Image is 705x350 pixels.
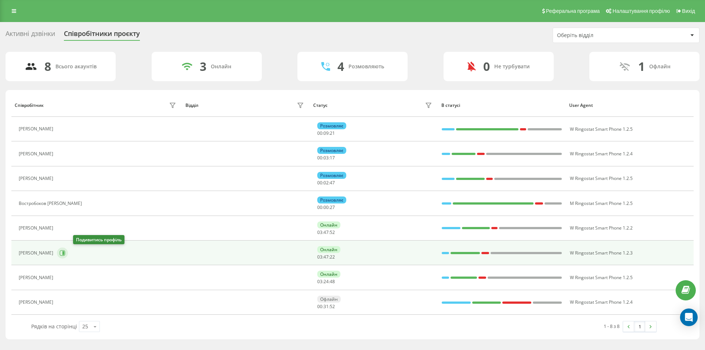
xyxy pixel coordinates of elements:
div: Статус [313,103,328,108]
span: 00 [317,155,322,161]
div: : : [317,230,335,235]
div: Розмовляє [317,147,346,154]
span: 00 [323,204,329,210]
div: [PERSON_NAME] [19,176,55,181]
span: 47 [330,180,335,186]
div: [PERSON_NAME] [19,225,55,231]
span: 17 [330,155,335,161]
div: Онлайн [317,221,340,228]
span: 24 [323,278,329,285]
span: Вихід [682,8,695,14]
div: Відділ [185,103,198,108]
div: 1 - 8 з 8 [604,322,619,330]
span: Налаштування профілю [612,8,670,14]
span: 22 [330,254,335,260]
span: 00 [317,204,322,210]
span: Реферальна програма [546,8,600,14]
div: Співробітник [15,103,44,108]
span: M Ringostat Smart Phone 1.2.5 [570,200,633,206]
div: : : [317,279,335,284]
div: Розмовляє [317,172,346,179]
div: 8 [44,59,51,73]
div: Оберіть відділ [557,32,645,39]
span: 47 [323,229,329,235]
div: 1 [638,59,645,73]
span: 03 [317,254,322,260]
div: Подивитись профіль [73,235,124,244]
div: 4 [337,59,344,73]
div: Онлайн [317,246,340,253]
span: 00 [317,303,322,310]
span: W Ringostat Smart Phone 1.2.4 [570,151,633,157]
span: 21 [330,130,335,136]
div: : : [317,255,335,260]
span: 31 [323,303,329,310]
span: W Ringostat Smart Phone 1.2.5 [570,175,633,181]
span: Рядків на сторінці [31,323,77,330]
div: [PERSON_NAME] [19,151,55,156]
div: Open Intercom Messenger [680,308,698,326]
div: [PERSON_NAME] [19,275,55,280]
div: Офлайн [317,296,341,303]
span: 03 [323,155,329,161]
div: User Agent [569,103,690,108]
div: [PERSON_NAME] [19,126,55,131]
div: Розмовляють [348,64,384,70]
span: 47 [323,254,329,260]
span: 03 [317,278,322,285]
div: Розмовляє [317,122,346,129]
div: Офлайн [649,64,670,70]
div: 25 [82,323,88,330]
div: В статусі [441,103,563,108]
span: W Ringostat Smart Phone 1.2.5 [570,274,633,281]
span: W Ringostat Smart Phone 1.2.3 [570,250,633,256]
div: : : [317,304,335,309]
div: : : [317,180,335,185]
div: Всього акаунтів [55,64,97,70]
div: Онлайн [317,271,340,278]
span: 52 [330,229,335,235]
div: Онлайн [211,64,231,70]
div: Активні дзвінки [6,30,55,41]
span: 00 [317,130,322,136]
div: 3 [200,59,206,73]
span: W Ringostat Smart Phone 1.2.2 [570,225,633,231]
div: Розмовляє [317,196,346,203]
div: : : [317,155,335,160]
div: 0 [483,59,490,73]
div: : : [317,131,335,136]
span: 52 [330,303,335,310]
span: 03 [317,229,322,235]
div: : : [317,205,335,210]
div: Востробоков [PERSON_NAME] [19,201,84,206]
span: W Ringostat Smart Phone 1.2.4 [570,299,633,305]
span: W Ringostat Smart Phone 1.2.5 [570,126,633,132]
span: 09 [323,130,329,136]
span: 02 [323,180,329,186]
div: Співробітники проєкту [64,30,140,41]
div: [PERSON_NAME] [19,300,55,305]
a: 1 [634,321,645,332]
div: Не турбувати [494,64,530,70]
div: [PERSON_NAME] [19,250,55,256]
span: 48 [330,278,335,285]
span: 27 [330,204,335,210]
span: 00 [317,180,322,186]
